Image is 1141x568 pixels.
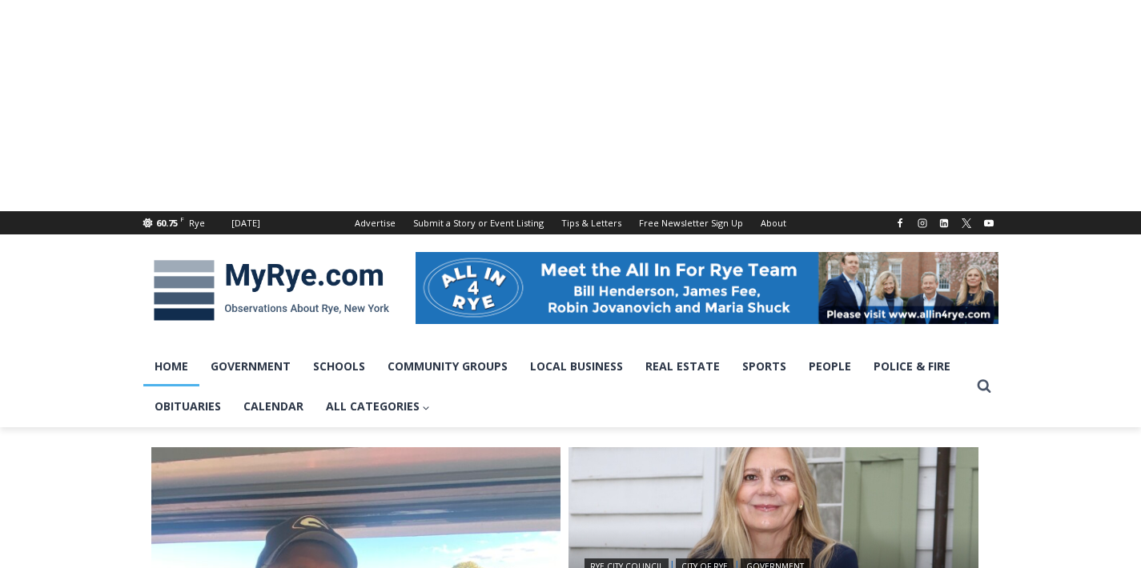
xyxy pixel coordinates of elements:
a: About [752,211,795,234]
a: Government [199,346,302,386]
img: MyRye.com [143,249,400,332]
a: Obituaries [143,386,232,426]
a: People [797,346,862,386]
nav: Primary Navigation [143,346,970,427]
span: 60.75 [156,217,178,229]
nav: Secondary Navigation [346,211,795,234]
a: Tips & Letters [552,211,630,234]
div: Rye [189,216,205,230]
a: YouTube [979,214,998,233]
a: Local Business [519,346,634,386]
a: Linkedin [934,214,954,233]
a: Real Estate [634,346,731,386]
a: Facebook [890,214,910,233]
a: Free Newsletter Sign Up [630,211,752,234]
a: Submit a Story or Event Listing [404,211,552,234]
a: Police & Fire [862,346,962,386]
a: Sports [731,346,797,386]
a: Schools [302,346,376,386]
a: Calendar [232,386,315,426]
span: All Categories [326,398,431,415]
img: All in for Rye [416,252,998,324]
a: Advertise [346,211,404,234]
a: Community Groups [376,346,519,386]
a: Home [143,346,199,386]
a: All Categories [315,386,442,426]
a: Instagram [913,214,932,233]
div: [DATE] [231,216,260,230]
button: View Search Form [970,372,998,401]
a: X [957,214,976,233]
span: F [180,214,184,223]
